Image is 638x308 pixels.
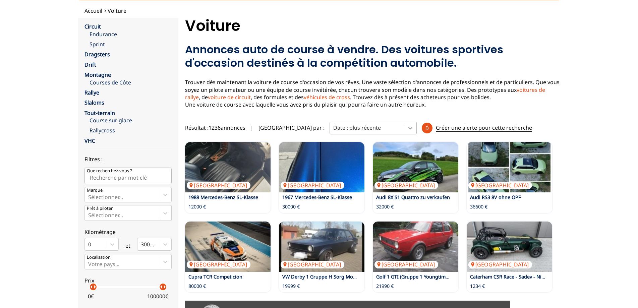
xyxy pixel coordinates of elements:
a: Audi RS3 8V ohne OPF[GEOGRAPHIC_DATA] [467,142,552,192]
a: VW Derby 1 Gruppe H Sorg Motor UNIKAT H-Zulasssung[GEOGRAPHIC_DATA] [279,222,364,272]
input: Votre pays... [88,261,90,267]
p: Marque [87,187,103,193]
p: 12000 € [188,203,206,210]
a: Circuit [84,23,101,30]
p: 21990 € [376,283,394,290]
a: Voiture [108,7,126,14]
p: 100000 € [147,293,168,300]
p: Créer une alerte pour cette recherche [436,124,532,132]
input: Prêt à piloterSélectionner... [88,212,90,218]
a: Rallycross [90,127,172,134]
img: Golf 1 GTI (Gruppe 1 Youngtimer Trophy) [373,222,458,272]
a: véhicules de cross [304,94,350,101]
p: arrow_left [88,283,96,291]
span: Résultat : 1236 annonces [185,124,245,131]
p: Filtres : [84,156,172,163]
a: Audi 8X S1 Quattro zu verkaufen[GEOGRAPHIC_DATA] [373,142,458,192]
p: arrow_right [161,283,169,291]
a: VW Derby 1 Gruppe H Sorg Motor UNIKAT H-Zulasssung [282,273,411,280]
a: Caterham CSR Race - Sadev - Nitron[GEOGRAPHIC_DATA] [467,222,552,272]
a: Sprint [90,41,172,48]
a: Audi RS3 8V ohne OPF [470,194,521,200]
p: [GEOGRAPHIC_DATA] [281,261,344,268]
a: Cupra TCR Competicion[GEOGRAPHIC_DATA] [185,222,271,272]
a: 1988 Mercedes-Benz SL-Klasse[GEOGRAPHIC_DATA] [185,142,271,192]
img: 1988 Mercedes-Benz SL-Klasse [185,142,271,192]
a: Audi 8X S1 Quattro zu verkaufen [376,194,450,200]
img: 1967 Mercedes-Benz SL-Klasse [279,142,364,192]
p: arrow_right [91,283,99,291]
a: VHC [84,137,95,144]
h1: Voiture [185,18,561,34]
a: Golf 1 GTI (Gruppe 1 Youngtimer Trophy) [376,273,469,280]
p: 80000 € [188,283,206,290]
p: 0 € [88,293,94,300]
img: Caterham CSR Race - Sadev - Nitron [467,222,552,272]
a: Dragsters [84,51,110,58]
p: [GEOGRAPHIC_DATA] [187,182,250,189]
p: 19999 € [282,283,300,290]
a: Drift [84,61,96,68]
span: | [250,124,253,131]
img: Cupra TCR Competicion [185,222,271,272]
input: MarqueSélectionner... [88,194,90,200]
input: 300000 [141,241,142,247]
img: Audi RS3 8V ohne OPF [467,142,552,192]
p: Que recherchez-vous ? [87,168,132,174]
p: Kilométrage [84,228,172,236]
p: [GEOGRAPHIC_DATA] [281,182,344,189]
p: arrow_left [157,283,165,291]
h2: Annonces auto de course à vendre. Des voitures sportives d'occasion destinés à la compétition aut... [185,43,561,70]
p: 36600 € [470,203,487,210]
p: Prêt à piloter [87,205,113,211]
p: 32000 € [376,203,394,210]
a: Accueil [84,7,102,14]
p: et [125,242,130,249]
a: 1988 Mercedes-Benz SL-Klasse [188,194,258,200]
p: [GEOGRAPHIC_DATA] [374,261,438,268]
a: 1967 Mercedes-Benz SL-Klasse[GEOGRAPHIC_DATA] [279,142,364,192]
input: 0 [88,241,90,247]
p: [GEOGRAPHIC_DATA] [374,182,438,189]
a: Courses de Côte [90,79,172,86]
a: Caterham CSR Race - Sadev - Nitron [470,273,551,280]
a: Montagne [84,71,111,78]
p: Trouvez dès maintenant la voiture de course d'occasion de vos rêves. Une vaste sélection d'annonc... [185,78,561,109]
a: Cupra TCR Competicion [188,273,242,280]
img: Audi 8X S1 Quattro zu verkaufen [373,142,458,192]
a: Tout-terrain [84,109,115,117]
a: 1967 Mercedes-Benz SL-Klasse [282,194,352,200]
a: Course sur glace [90,117,172,124]
a: Endurance [90,30,172,38]
p: [GEOGRAPHIC_DATA] [468,261,532,268]
p: 30000 € [282,203,300,210]
input: Que recherchez-vous ? [84,168,172,184]
a: Rallye [84,89,99,96]
a: voiture de circuit [208,94,251,101]
p: Localisation [87,254,111,260]
p: Prix [84,277,172,284]
img: VW Derby 1 Gruppe H Sorg Motor UNIKAT H-Zulasssung [279,222,364,272]
p: [GEOGRAPHIC_DATA] par : [258,124,325,131]
a: Golf 1 GTI (Gruppe 1 Youngtimer Trophy)[GEOGRAPHIC_DATA] [373,222,458,272]
a: Slaloms [84,99,104,106]
p: [GEOGRAPHIC_DATA] [468,182,532,189]
a: voitures de rallye [185,86,545,101]
p: [GEOGRAPHIC_DATA] [187,261,250,268]
p: 1234 € [470,283,485,290]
